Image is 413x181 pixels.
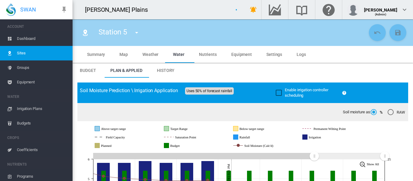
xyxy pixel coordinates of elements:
[314,153,385,159] rect: Zoom chart using cursor arrows
[133,29,140,36] md-icon: icon-menu-down
[250,6,257,13] md-icon: icon-bell-ring
[6,3,16,16] img: SWAN-Landscape-Logo-Colour-drop.png
[388,109,405,115] md-radio-button: RAW
[231,52,252,57] span: Equipment
[276,87,340,98] md-checkbox: Enable irrigation controller scheduling
[371,109,383,115] md-radio-button: %
[247,4,259,16] button: icon-bell-ring
[80,88,178,93] span: Soil Moisture Prediction \ Irrigation Application
[303,126,370,131] g: Permanent Wilting Point
[369,24,386,41] button: Cancel Changes
[95,134,146,140] g: Field Capacity
[173,52,184,57] span: Water
[343,109,371,115] span: Soil moisture as:
[233,143,296,148] g: Soil Moisture (Calc'd)
[309,151,320,161] g: Zoom chart using cursor arrows
[79,27,91,39] button: Click to go to list of Sites
[285,88,328,98] span: Enable irrigation controller scheduling
[374,29,381,36] md-icon: icon-undo
[199,52,217,57] span: Nutrients
[119,52,128,57] span: Map
[60,6,68,13] md-icon: icon-pin
[17,31,68,46] span: Dashboard
[95,126,150,131] g: Above target range
[164,126,209,131] g: Target Range
[157,68,174,73] span: History
[394,29,402,36] md-icon: icon-content-save
[164,134,218,140] g: Saturation Point
[164,143,199,148] g: Budget
[388,157,391,161] tspan: 25
[110,68,142,73] span: Plan & Applied
[379,151,390,161] g: Zoom chart using cursor arrows
[88,157,90,161] tspan: 6
[17,143,68,157] span: Coefficients
[131,27,143,39] button: icon-menu-down
[80,68,96,73] span: Budget
[401,6,408,13] md-icon: icon-chevron-down
[88,177,90,181] tspan: 5
[7,92,68,102] span: WATER
[294,6,309,13] md-icon: Search the knowledge base
[82,29,89,36] md-icon: icon-map-marker-radius
[321,6,336,13] md-icon: Click here for help
[389,24,406,41] button: Save Changes
[85,5,153,14] div: [PERSON_NAME] Plains
[347,4,359,16] img: profile.jpg
[20,6,36,13] span: SWAN
[375,13,387,16] span: (Admin)
[144,178,146,181] circle: Soil Moisture (Calc'd) Wed 06 Aug, 2025 20.671286713732655
[17,60,68,75] span: Groups
[233,126,288,131] g: Below target range
[102,175,105,177] circle: Soil Moisture (Calc'd) Mon 04 Aug, 2025 21.349419131762545
[17,46,68,60] span: Sites
[268,6,282,13] md-icon: Go to the Data Hub
[233,134,268,140] g: Rainfall
[297,52,306,57] span: Logs
[17,75,68,89] span: Equipment
[7,160,68,169] span: NUTRIENTS
[123,177,125,179] circle: Soil Moisture (Calc'd) Tue 05 Aug, 2025 20.879192039694455
[185,87,234,95] span: Uses 50% of forecast rainfall
[7,22,68,31] span: ACCOUNT
[95,143,131,148] g: Planned
[17,102,68,116] span: Irrigation Plans
[142,52,158,57] span: Weather
[87,52,105,57] span: Summary
[99,28,127,36] span: Station 5
[364,5,397,11] div: [PERSON_NAME]
[367,162,379,166] tspan: Show All
[266,52,282,57] span: Settings
[7,133,68,143] span: CROPS
[303,134,341,140] g: Irrigation
[17,116,68,131] span: Budgets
